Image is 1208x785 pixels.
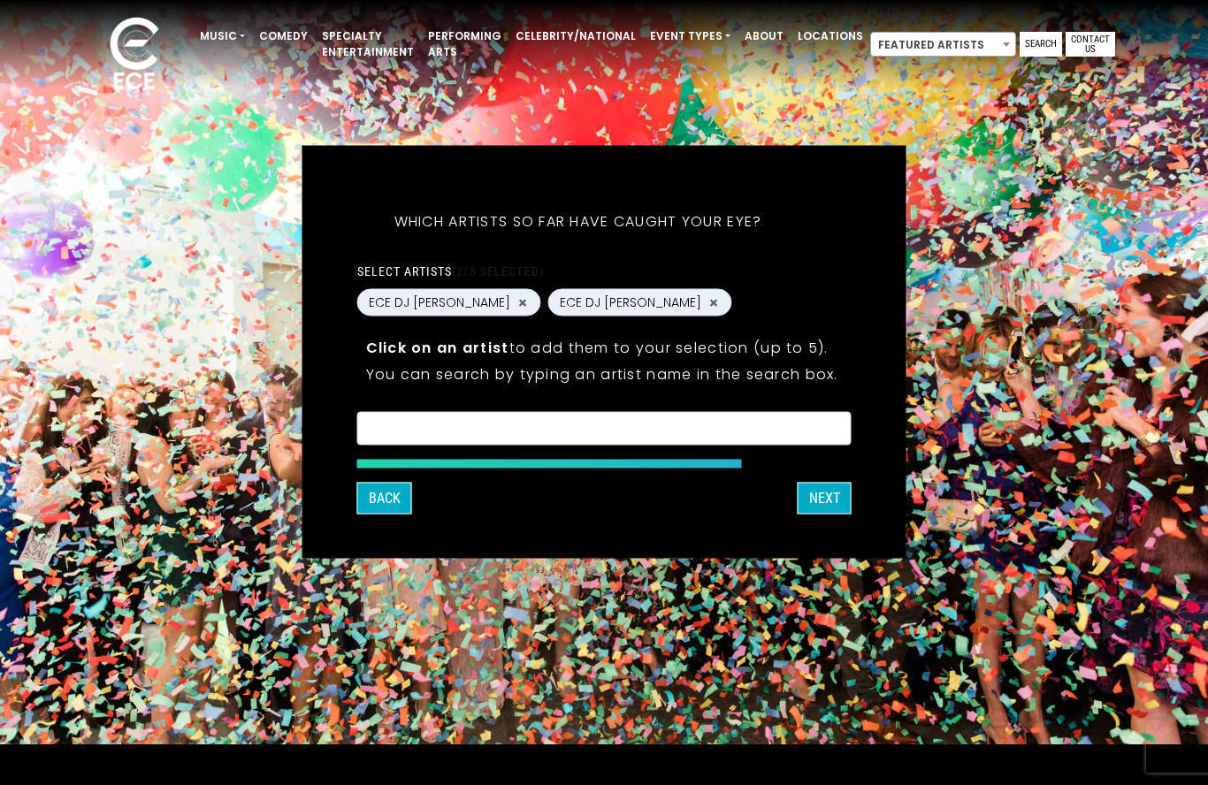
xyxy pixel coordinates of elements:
textarea: Search [369,423,840,439]
label: Select artists [357,263,544,279]
a: Locations [791,21,870,51]
span: Featured Artists [870,32,1016,57]
p: to add them to your selection (up to 5). [366,337,843,359]
span: Featured Artists [871,33,1015,57]
a: Celebrity/National [508,21,643,51]
a: Event Types [643,21,738,51]
a: About [738,21,791,51]
button: Next [798,483,852,514]
button: Remove ECE DJ KEVIN CONKLIN [707,294,721,310]
strong: Click on an artist [366,338,509,358]
button: Back [357,483,412,514]
span: ECE DJ [PERSON_NAME] [369,293,510,312]
a: Search [1020,32,1062,57]
span: (2/5 selected) [452,264,544,278]
span: ECE DJ [PERSON_NAME] [560,293,701,312]
a: Contact Us [1066,32,1115,57]
a: Comedy [252,21,315,51]
a: Performing Arts [421,21,508,67]
button: Remove ECE DJ BEN FELTON [516,294,530,310]
a: Music [193,21,252,51]
h5: Which artists so far have caught your eye? [357,190,799,254]
img: ece_new_logo_whitev2-1.png [90,12,179,98]
a: Specialty Entertainment [315,21,421,67]
p: You can search by typing an artist name in the search box. [366,363,843,385]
